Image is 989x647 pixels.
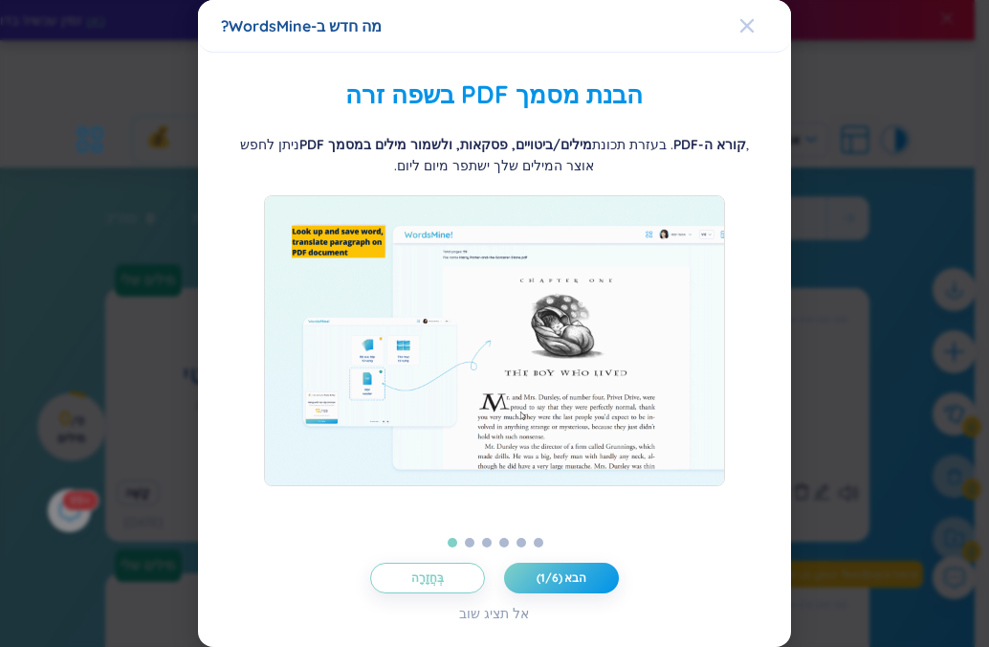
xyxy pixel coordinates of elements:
font: אל תציג שוב [459,605,529,622]
font: הבנת מסמך PDF בשפה זרה [345,78,643,110]
font: , אוצר המילים שלך ישתפר מיום ליום. [394,136,749,174]
font: הבא (1/6) [537,570,586,585]
font: ניתן לחפש [240,136,299,153]
button: בְּחֲזָרָה [370,563,485,593]
font: מה חדש ב-WordsMine? [221,16,382,35]
font: קורא ה-PDF [673,136,746,153]
font: מילים/ביטויים, פסקאות, ולשמור מילים במסמך PDF [299,136,592,153]
font: . בעזרת תכונת [592,136,673,153]
button: הבא (1/6) [504,563,619,593]
font: בְּחֲזָרָה [411,570,443,585]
